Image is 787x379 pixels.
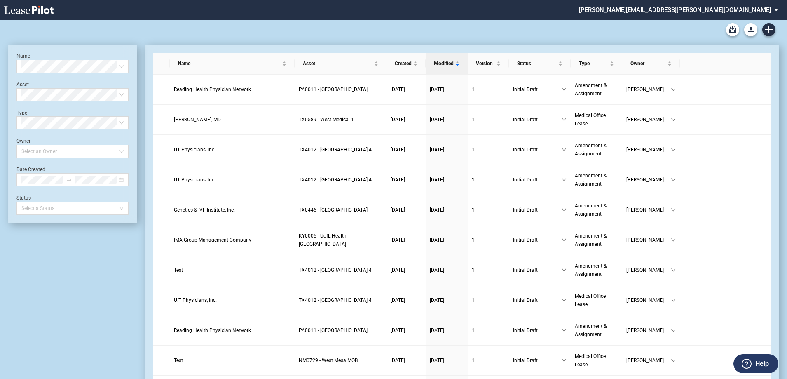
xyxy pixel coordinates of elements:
a: 1 [472,115,505,124]
th: Status [509,53,571,75]
span: [DATE] [391,207,405,213]
label: Status [16,195,31,201]
span: 1 [472,358,475,363]
a: [DATE] [391,176,422,184]
span: TX4012 - Southwest Plaza 4 [299,177,372,183]
a: 1 [472,206,505,214]
span: 1 [472,267,475,273]
span: Version [476,59,495,68]
a: [DATE] [430,296,464,304]
a: Test [174,356,290,365]
span: 1 [472,237,475,243]
span: Amendment & Assignment [575,323,607,337]
a: Create new document [762,23,775,36]
a: KY0005 - UofL Health - [GEOGRAPHIC_DATA] [299,232,382,248]
span: to [66,177,72,183]
span: UT Physicians, Inc [174,147,214,153]
a: IMA Group Management Company [174,236,290,244]
a: TX4012 - [GEOGRAPHIC_DATA] 4 [299,296,382,304]
span: IMA Group Management Company [174,237,251,243]
a: TX4012 - [GEOGRAPHIC_DATA] 4 [299,146,382,154]
span: KY0005 - UofL Health - Plaza II [299,233,349,247]
label: Asset [16,82,29,87]
th: Modified [426,53,468,75]
span: down [671,87,676,92]
th: Version [468,53,509,75]
th: Created [386,53,426,75]
span: [DATE] [430,207,444,213]
a: [DATE] [430,146,464,154]
span: [DATE] [391,358,405,363]
a: [DATE] [391,296,422,304]
span: Reading Health Physician Network [174,327,251,333]
span: [DATE] [430,327,444,333]
span: [PERSON_NAME] [626,326,671,334]
span: Initial Draft [513,115,562,124]
span: [DATE] [391,177,405,183]
span: [DATE] [430,297,444,303]
span: [DATE] [391,117,405,122]
span: down [671,358,676,363]
label: Type [16,110,27,116]
span: Created [395,59,412,68]
a: [DATE] [391,266,422,274]
a: Genetics & IVF Institute, Inc. [174,206,290,214]
a: TX4012 - [GEOGRAPHIC_DATA] 4 [299,176,382,184]
span: Modified [434,59,454,68]
span: down [671,328,676,333]
a: 1 [472,296,505,304]
a: [DATE] [430,236,464,244]
span: 1 [472,147,475,153]
span: Initial Draft [513,266,562,274]
span: 1 [472,117,475,122]
span: down [671,268,676,273]
th: Asset [295,53,386,75]
span: Test [174,267,183,273]
span: [DATE] [430,237,444,243]
a: UT Physicians, Inc. [174,176,290,184]
span: Genetics & IVF Institute, Inc. [174,207,235,213]
span: [PERSON_NAME] [626,236,671,244]
span: Amendment & Assignment [575,233,607,247]
span: [DATE] [391,267,405,273]
a: [DATE] [430,356,464,365]
a: Archive [726,23,739,36]
span: 1 [472,297,475,303]
span: [PERSON_NAME] [626,115,671,124]
span: Initial Draft [513,146,562,154]
span: [PERSON_NAME] [626,176,671,184]
span: 1 [472,87,475,92]
span: Type [579,59,608,68]
span: Reading Health Physician Network [174,87,251,92]
a: [DATE] [391,206,422,214]
span: Name [178,59,281,68]
a: Amendment & Assignment [575,322,618,339]
label: Name [16,53,30,59]
a: Medical Office Lease [575,352,618,369]
a: 1 [472,236,505,244]
label: Help [755,358,769,369]
a: Amendment & Assignment [575,202,618,218]
a: 1 [472,326,505,334]
span: Initial Draft [513,296,562,304]
span: Amendment & Assignment [575,203,607,217]
span: Initial Draft [513,236,562,244]
span: down [562,117,567,122]
a: 1 [472,146,505,154]
a: [DATE] [391,236,422,244]
span: TX4012 - Southwest Plaza 4 [299,297,372,303]
span: [DATE] [430,358,444,363]
a: UT Physicians, Inc [174,146,290,154]
span: down [671,117,676,122]
a: NM0729 - West Mesa MOB [299,356,382,365]
a: [DATE] [391,115,422,124]
span: [DATE] [391,297,405,303]
span: down [562,358,567,363]
span: down [671,298,676,303]
span: TX0589 - West Medical 1 [299,117,354,122]
a: [DATE] [391,146,422,154]
a: [DATE] [391,326,422,334]
span: Initial Draft [513,326,562,334]
span: Amendment & Assignment [575,263,607,277]
a: [DATE] [430,326,464,334]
